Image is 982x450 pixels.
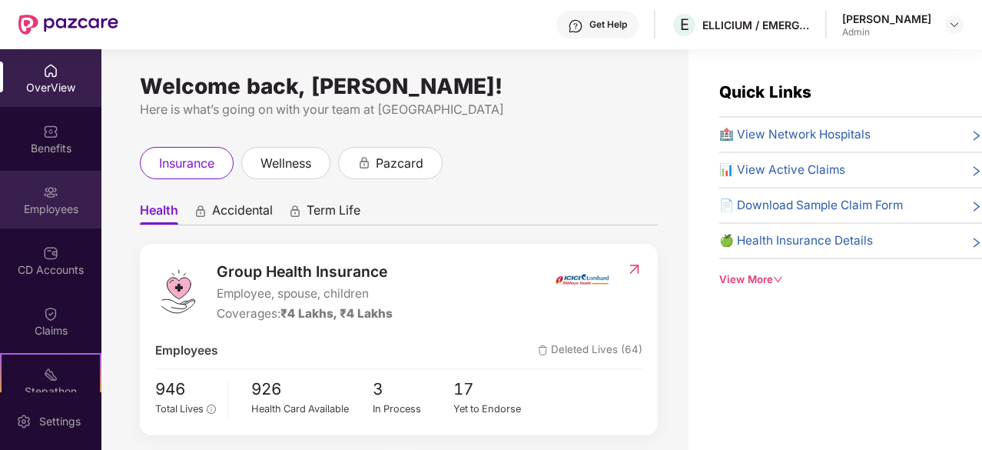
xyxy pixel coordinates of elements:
[288,204,302,218] div: animation
[260,154,311,173] span: wellness
[43,245,58,261] img: svg+xml;base64,PHN2ZyBpZD0iQ0RfQWNjb3VudHMiIGRhdGEtbmFtZT0iQ0QgQWNjb3VudHMiIHhtbG5zPSJodHRwOi8vd3...
[589,18,627,31] div: Get Help
[357,155,371,169] div: animation
[16,414,32,429] img: svg+xml;base64,PHN2ZyBpZD0iU2V0dGluZy0yMHgyMCIgeG1sbnM9Imh0dHA6Ly93d3cudzMub3JnLzIwMDAvc3ZnIiB3aW...
[453,402,535,417] div: Yet to Endorse
[18,15,118,35] img: New Pazcare Logo
[35,414,85,429] div: Settings
[719,232,873,250] span: 🍏 Health Insurance Details
[842,26,931,38] div: Admin
[194,204,207,218] div: animation
[307,202,360,225] span: Term Life
[159,154,214,173] span: insurance
[217,285,393,303] span: Employee, spouse, children
[140,202,178,225] span: Health
[140,80,658,92] div: Welcome back, [PERSON_NAME]!
[212,202,273,225] span: Accidental
[719,82,811,102] span: Quick Links
[376,154,423,173] span: pazcard
[970,164,982,179] span: right
[773,275,783,285] span: down
[568,18,583,34] img: svg+xml;base64,PHN2ZyBpZD0iSGVscC0zMngzMiIgeG1sbnM9Imh0dHA6Ly93d3cudzMub3JnLzIwMDAvc3ZnIiB3aWR0aD...
[553,260,611,298] img: insurerIcon
[373,377,454,402] span: 3
[970,199,982,215] span: right
[702,18,810,32] div: ELLICIUM / EMERGYS SOLUTIONS PRIVATE LIMITED
[719,125,871,144] span: 🏥 View Network Hospitals
[43,185,58,200] img: svg+xml;base64,PHN2ZyBpZD0iRW1wbG95ZWVzIiB4bWxucz0iaHR0cDovL3d3dy53My5vcmcvMjAwMC9zdmciIHdpZHRoPS...
[280,306,393,321] span: ₹4 Lakhs, ₹4 Lakhs
[43,63,58,78] img: svg+xml;base64,PHN2ZyBpZD0iSG9tZSIgeG1sbnM9Imh0dHA6Ly93d3cudzMub3JnLzIwMDAvc3ZnIiB3aWR0aD0iMjAiIG...
[43,306,58,322] img: svg+xml;base64,PHN2ZyBpZD0iQ2xhaW0iIHhtbG5zPSJodHRwOi8vd3d3LnczLm9yZy8yMDAwL3N2ZyIgd2lkdGg9IjIwIi...
[155,342,217,360] span: Employees
[538,345,548,355] img: deleteIcon
[453,377,535,402] span: 17
[626,262,642,277] img: RedirectIcon
[155,403,204,415] span: Total Lives
[948,18,960,31] img: svg+xml;base64,PHN2ZyBpZD0iRHJvcGRvd24tMzJ4MzIiIHhtbG5zPSJodHRwOi8vd3d3LnczLm9yZy8yMDAwL3N2ZyIgd2...
[251,402,373,417] div: Health Card Available
[251,377,373,402] span: 926
[140,100,658,119] div: Here is what’s going on with your team at [GEOGRAPHIC_DATA]
[538,342,642,360] span: Deleted Lives (64)
[43,367,58,382] img: svg+xml;base64,PHN2ZyB4bWxucz0iaHR0cDovL3d3dy53My5vcmcvMjAwMC9zdmciIHdpZHRoPSIyMSIgaGVpZ2h0PSIyMC...
[719,196,903,215] span: 📄 Download Sample Claim Form
[217,305,393,323] div: Coverages:
[217,260,393,283] span: Group Health Insurance
[155,268,201,315] img: logo
[43,124,58,139] img: svg+xml;base64,PHN2ZyBpZD0iQmVuZWZpdHMiIHhtbG5zPSJodHRwOi8vd3d3LnczLm9yZy8yMDAwL3N2ZyIgd2lkdGg9Ij...
[970,235,982,250] span: right
[207,405,215,413] span: info-circle
[680,15,689,34] span: E
[719,161,845,179] span: 📊 View Active Claims
[2,384,100,399] div: Stepathon
[719,272,982,288] div: View More
[373,402,454,417] div: In Process
[155,377,216,402] span: 946
[970,128,982,144] span: right
[842,12,931,26] div: [PERSON_NAME]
